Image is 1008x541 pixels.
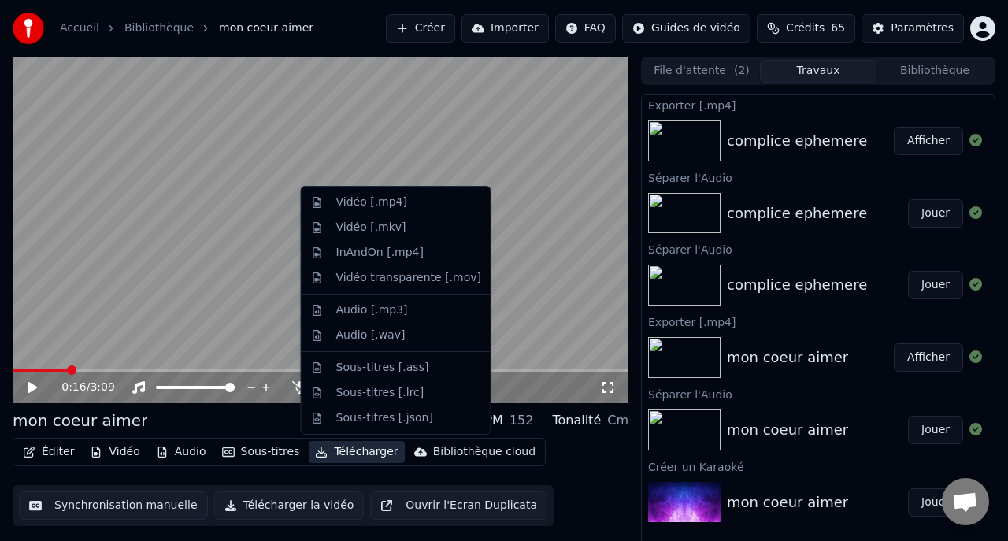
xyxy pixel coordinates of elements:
div: Exporter [.mp4] [642,312,995,331]
a: Bibliothèque [124,20,194,36]
button: Bibliothèque [876,60,993,83]
div: mon coeur aimer [727,419,848,441]
div: Audio [.mp3] [336,302,408,318]
button: Créer [386,14,455,43]
button: Sous-titres [216,441,306,463]
div: Audio [.wav] [336,328,406,343]
button: Jouer [908,271,963,299]
div: Exporter [.mp4] [642,95,995,114]
button: Afficher [894,127,963,155]
div: Séparer l'Audio [642,239,995,258]
span: 3:09 [90,380,114,395]
div: complice ephemere [727,274,867,296]
button: Télécharger la vidéo [214,491,365,520]
a: Accueil [60,20,99,36]
div: Cm [607,411,628,430]
span: mon coeur aimer [219,20,313,36]
button: FAQ [555,14,616,43]
button: Jouer [908,416,963,444]
div: Paramètres [891,20,954,36]
button: Synchronisation manuelle [19,491,208,520]
button: Paramètres [862,14,964,43]
span: 0:16 [61,380,86,395]
button: Travaux [760,60,876,83]
div: mon coeur aimer [727,346,848,369]
div: Sous-titres [.ass] [336,360,429,376]
span: Crédits [786,20,825,36]
div: Vidéo transparente [.mov] [336,270,481,286]
button: Jouer [908,488,963,517]
div: Créer un Karaoké [642,457,995,476]
button: Télécharger [309,441,404,463]
div: Vidéo [.mp4] [336,195,407,210]
span: 65 [831,20,845,36]
button: Ouvrir l'Ecran Duplicata [370,491,547,520]
div: Séparer l'Audio [642,384,995,403]
div: complice ephemere [727,202,867,224]
div: complice ephemere [727,130,867,152]
div: Sous-titres [.lrc] [336,385,424,401]
button: Vidéo [83,441,146,463]
button: Jouer [908,199,963,228]
div: Tonalité [552,411,601,430]
div: / [61,380,99,395]
a: Ouvrir le chat [942,478,989,525]
button: Audio [150,441,213,463]
div: 152 [510,411,534,430]
div: mon coeur aimer [13,409,147,432]
nav: breadcrumb [60,20,313,36]
button: Éditer [17,441,80,463]
button: Importer [461,14,549,43]
div: InAndOn [.mp4] [336,245,424,261]
button: Afficher [894,343,963,372]
button: File d'attente [643,60,760,83]
button: Crédits65 [757,14,855,43]
img: youka [13,13,44,44]
span: ( 2 ) [734,63,750,79]
div: mon coeur aimer [727,491,848,513]
button: Guides de vidéo [622,14,750,43]
div: Bibliothèque cloud [433,444,535,460]
div: Séparer l'Audio [642,168,995,187]
div: Vidéo [.mkv] [336,220,406,235]
div: Sous-titres [.json] [336,410,433,426]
